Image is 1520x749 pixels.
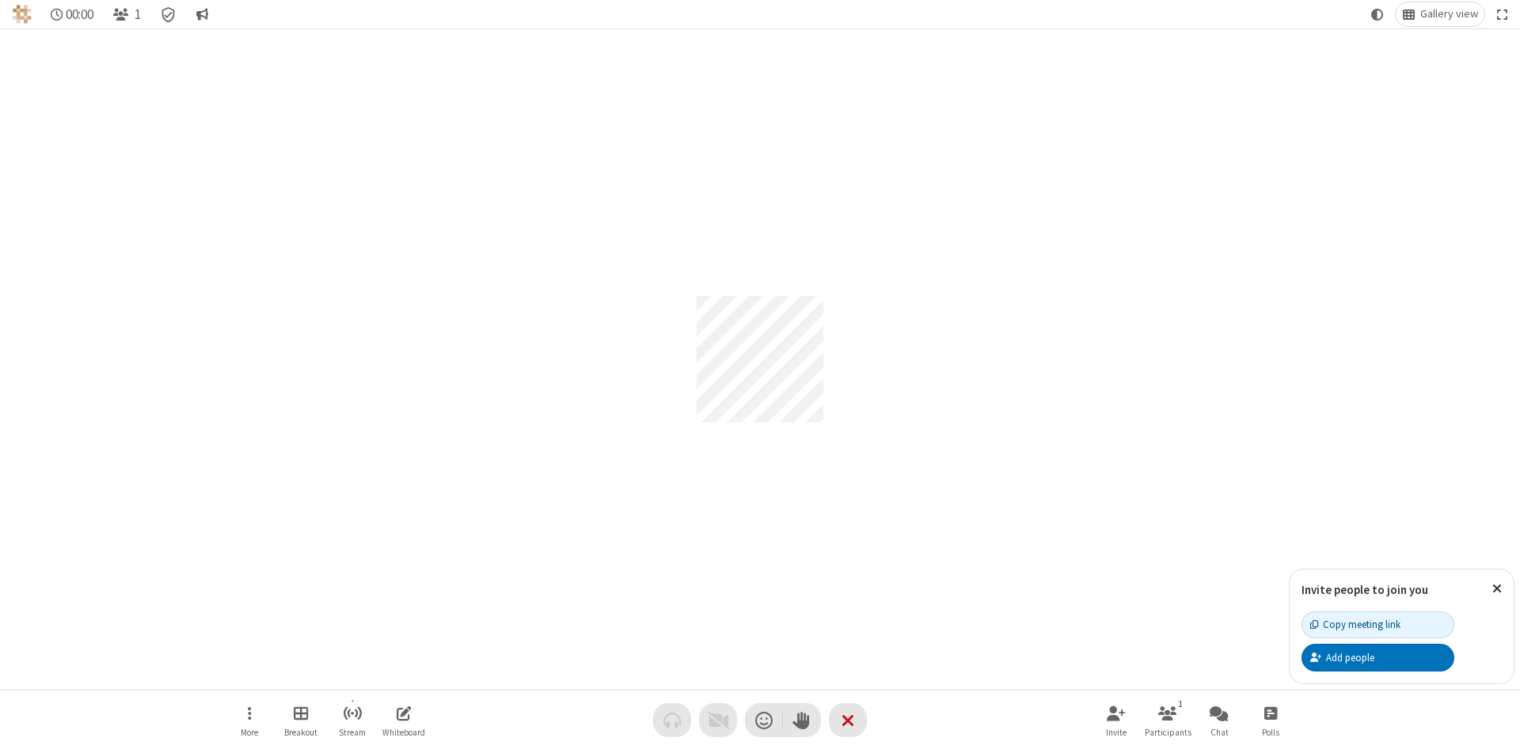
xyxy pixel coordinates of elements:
[329,698,376,743] button: Start streaming
[653,703,691,737] button: Audio problem - check your Internet connection or call by phone
[1247,698,1294,743] button: Open poll
[339,728,366,737] span: Stream
[1195,698,1243,743] button: Open chat
[380,698,427,743] button: Open shared whiteboard
[1396,2,1484,26] button: Change layout
[226,698,273,743] button: Open menu
[745,703,783,737] button: Send a reaction
[1174,697,1187,711] div: 1
[829,703,867,737] button: End or leave meeting
[783,703,821,737] button: Raise hand
[189,2,215,26] button: Conversation
[1480,569,1514,608] button: Close popover
[1491,2,1514,26] button: Fullscreen
[1262,728,1279,737] span: Polls
[284,728,317,737] span: Breakout
[106,2,147,26] button: Open participant list
[154,2,184,26] div: Meeting details Encryption enabled
[1310,617,1400,632] div: Copy meeting link
[1145,728,1191,737] span: Participants
[699,703,737,737] button: Video
[1301,644,1454,671] button: Add people
[1144,698,1191,743] button: Open participant list
[1210,728,1229,737] span: Chat
[1092,698,1140,743] button: Invite participants (Alt+I)
[1106,728,1127,737] span: Invite
[1420,8,1478,21] span: Gallery view
[135,7,141,22] span: 1
[382,728,425,737] span: Whiteboard
[1365,2,1390,26] button: Using system theme
[1301,582,1428,597] label: Invite people to join you
[13,5,32,24] img: QA Selenium DO NOT DELETE OR CHANGE
[277,698,325,743] button: Manage Breakout Rooms
[241,728,258,737] span: More
[44,2,101,26] div: Timer
[66,7,93,22] span: 00:00
[1301,611,1454,638] button: Copy meeting link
